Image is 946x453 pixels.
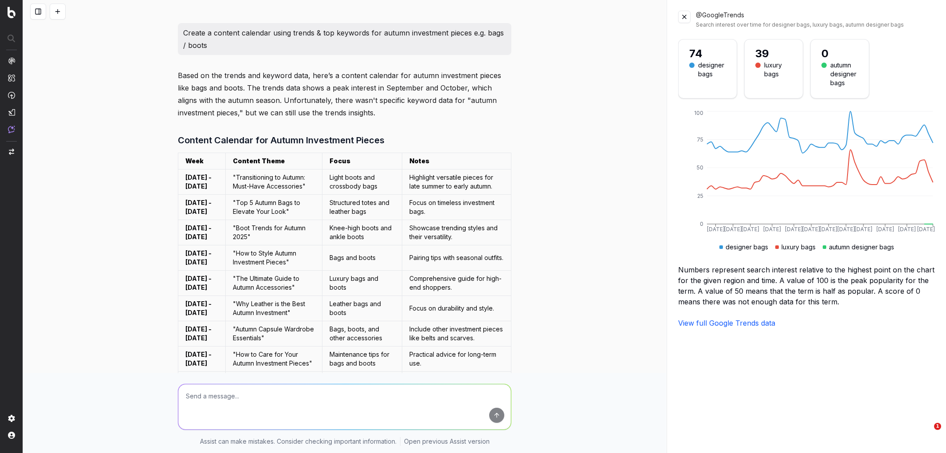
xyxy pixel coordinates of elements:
[402,245,511,271] td: Pairing tips with seasonal outfits.
[200,437,396,446] p: Assist can make mistakes. Consider checking important information.
[8,91,15,99] img: Activation
[178,133,511,147] h3: Content Calendar for Autumn Investment Pieces
[876,226,894,232] tspan: [DATE]
[322,169,402,195] td: Light boots and crossbody bags
[409,157,429,165] strong: Notes
[322,220,402,245] td: Knee-high boots and ankle boots
[8,109,15,116] img: Studio
[837,226,855,232] tspan: [DATE]
[225,271,322,296] td: "The Ultimate Guide to Autumn Accessories"
[322,245,402,271] td: Bags and boots
[402,321,511,347] td: Include other investment pieces like belts and scarves.
[183,27,506,51] p: Create a content calendar using trends & top keywords for autumn investment pieces e.g. bags / boots
[322,372,402,397] td: Discounted investment pieces
[755,47,792,61] div: 39
[8,126,15,133] img: Assist
[8,432,15,439] img: My account
[185,300,213,316] strong: [DATE] - [DATE]
[9,149,14,155] img: Switch project
[322,321,402,347] td: Bags, boots, and other accessories
[322,347,402,372] td: Maintenance tips for bags and boots
[178,69,511,119] p: Based on the trends and keyword data, here’s a content calendar for autumn investment pieces like...
[233,157,285,165] strong: Content Theme
[402,296,511,321] td: Focus on durability and style.
[763,226,781,232] tspan: [DATE]
[916,423,937,444] iframe: Intercom live chat
[402,372,511,397] td: Highlight sales and promotions.
[402,347,511,372] td: Practical advice for long-term use.
[322,195,402,220] td: Structured totes and leather bags
[696,21,935,28] div: Search interest over time for designer bags, luxury bags, autumn designer bags
[719,243,768,252] div: designer bags
[823,243,894,252] div: autumn designer bags
[855,226,872,232] tspan: [DATE]
[700,221,703,227] tspan: 0
[402,195,511,220] td: Focus on timeless investment bags.
[678,319,775,327] a: View full Google Trends data
[225,321,322,347] td: "Autumn Capsule Wardrobe Essentials"
[775,243,816,252] div: luxury bags
[820,226,838,232] tspan: [DATE]
[707,226,725,232] tspan: [DATE]
[225,195,322,220] td: "Top 5 Autumn Bags to Elevate Your Look"
[225,245,322,271] td: "How to Style Autumn Investment Pieces"
[225,220,322,245] td: "Boot Trends for Autumn 2025"
[689,47,726,61] div: 74
[697,164,703,171] tspan: 50
[185,351,213,367] strong: [DATE] - [DATE]
[803,226,820,232] tspan: [DATE]
[698,61,726,79] div: designer bags
[696,11,935,28] div: @GoogleTrends
[8,415,15,422] img: Setting
[697,136,703,143] tspan: 75
[785,226,803,232] tspan: [DATE]
[185,224,213,240] strong: [DATE] - [DATE]
[185,275,213,291] strong: [DATE] - [DATE]
[185,249,213,266] strong: [DATE] - [DATE]
[898,226,916,232] tspan: [DATE]
[185,325,213,342] strong: [DATE] - [DATE]
[402,169,511,195] td: Highlight versatile pieces for late summer to early autumn.
[225,169,322,195] td: "Transitioning to Autumn: Must-Have Accessories"
[185,173,213,190] strong: [DATE] - [DATE]
[678,264,935,307] div: Numbers represent search interest relative to the highest point on the chart for the given region...
[402,220,511,245] td: Showcase trending styles and their versatility.
[694,110,703,116] tspan: 100
[934,423,941,430] span: 1
[697,193,703,199] tspan: 25
[330,157,350,165] strong: Focus
[225,372,322,397] td: "Top Picks for Autumn Sales"
[225,296,322,321] td: "Why Leather is the Best Autumn Investment"
[830,61,858,87] div: autumn designer bags
[8,57,15,64] img: Analytics
[404,437,490,446] a: Open previous Assist version
[918,226,935,232] tspan: [DATE]
[8,74,15,82] img: Intelligence
[8,7,16,18] img: Botify logo
[185,157,204,165] strong: Week
[742,226,759,232] tspan: [DATE]
[821,47,858,61] div: 0
[225,347,322,372] td: "How to Care for Your Autumn Investment Pieces"
[724,226,742,232] tspan: [DATE]
[764,61,792,79] div: luxury bags
[322,271,402,296] td: Luxury bags and boots
[402,271,511,296] td: Comprehensive guide for high-end shoppers.
[185,199,213,215] strong: [DATE] - [DATE]
[322,296,402,321] td: Leather bags and boots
